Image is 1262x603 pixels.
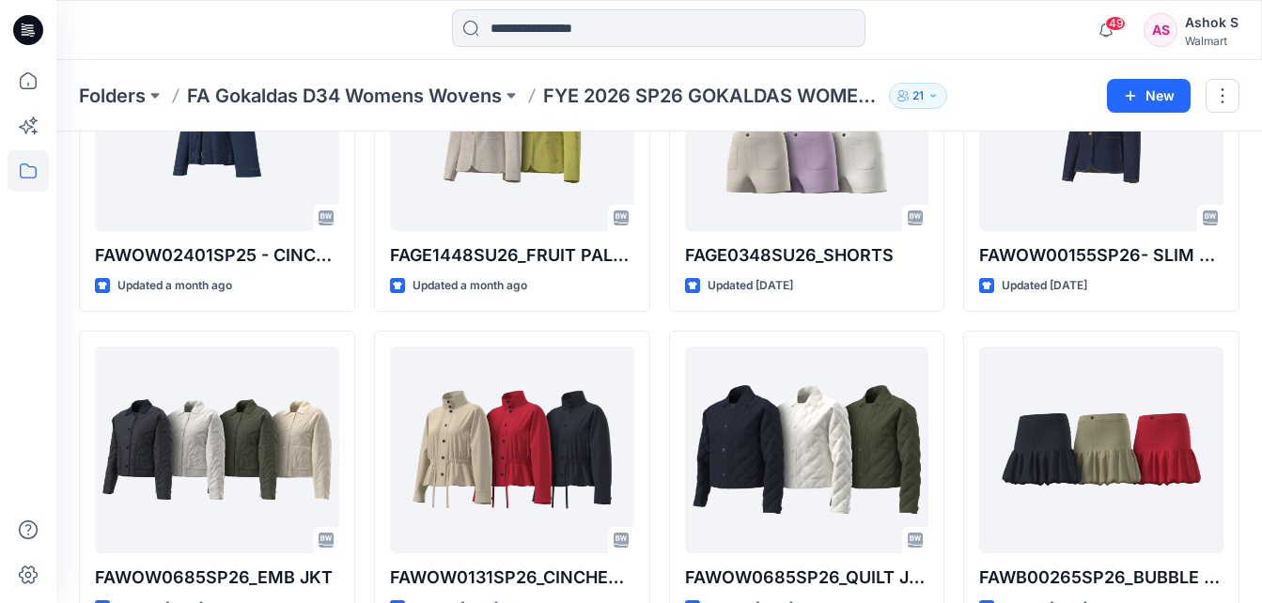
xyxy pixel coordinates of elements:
a: FAWOW0685SP26_QUILT JKT [685,347,929,553]
p: FAGE1448SU26_FRUIT PALM BLAZER [390,242,634,269]
p: FAGE0348SU26_SHORTS [685,242,929,269]
a: FAWB00265SP26_BUBBLE SKIRT [979,347,1223,553]
p: FAWOW00155SP26- SLIM SINGLE BREASTED BLAZER [979,242,1223,269]
a: Folders [79,83,146,109]
a: FAWOW0685SP26_EMB JKT [95,347,339,553]
p: FAWOW02401SP25 - CINCHED NECK JACKET [95,242,339,269]
p: FAWOW0131SP26_CINCHED PARACHUTE JACKET [390,564,634,591]
p: Updated a month ago [117,276,232,296]
p: FAWOW0685SP26_EMB JKT [95,564,339,591]
button: New [1107,79,1191,113]
a: FAWOW0131SP26_CINCHED PARACHUTE JACKET [390,347,634,553]
p: 21 [912,85,924,106]
a: FA Gokaldas D34 Womens Wovens [187,83,502,109]
button: 21 [889,83,947,109]
p: FAWB00265SP26_BUBBLE SKIRT [979,564,1223,591]
div: Ashok S [1185,11,1239,34]
p: Updated [DATE] [708,276,793,296]
div: AS [1144,13,1177,47]
p: FYE 2026 SP26 GOKALDAS WOMENS WOVEN [543,83,881,109]
div: Walmart [1185,34,1239,48]
p: Updated a month ago [413,276,527,296]
p: Updated [DATE] [1002,276,1087,296]
p: FAWOW0685SP26_QUILT JKT [685,564,929,591]
span: 49 [1105,16,1126,31]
